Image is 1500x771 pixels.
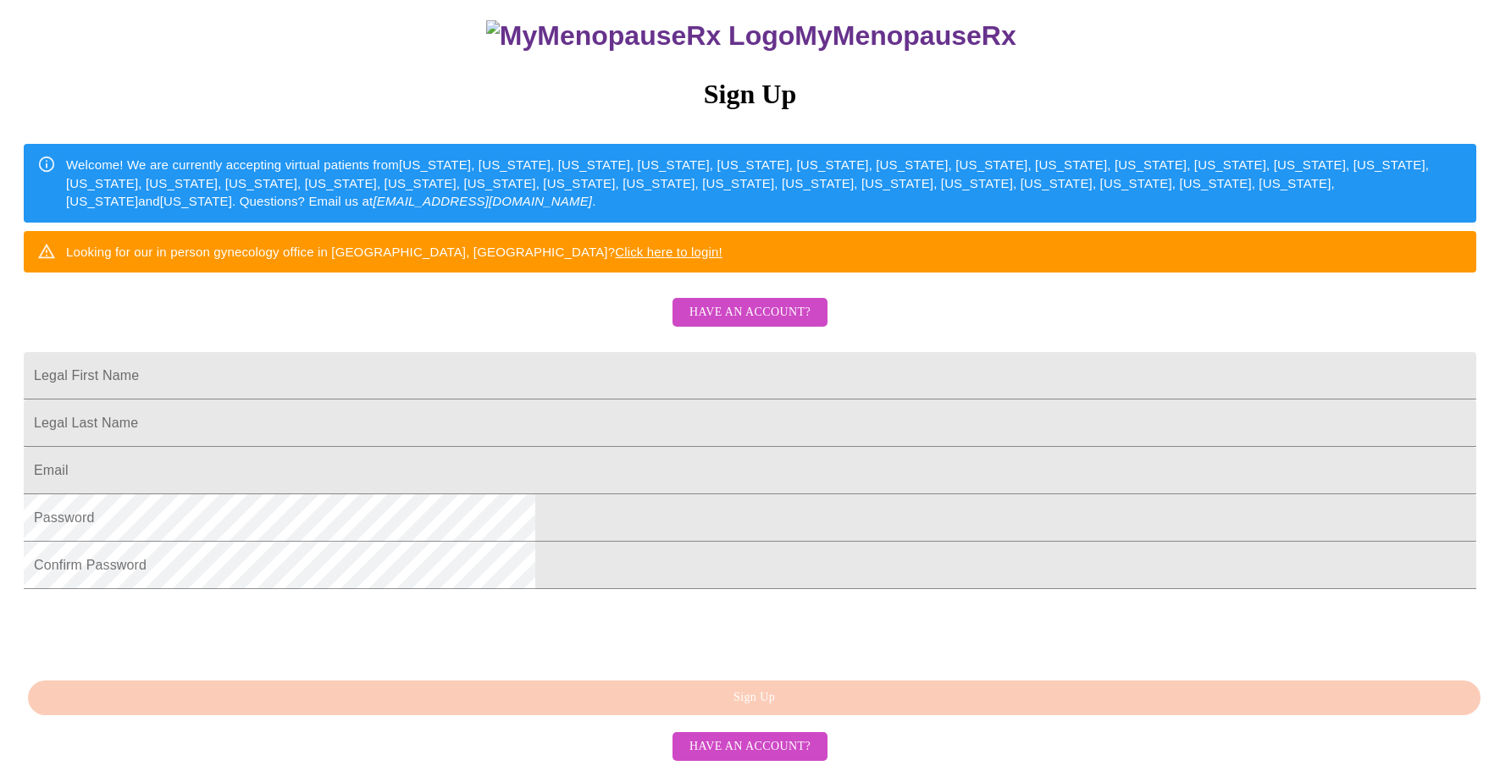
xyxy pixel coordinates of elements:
[689,302,811,323] span: Have an account?
[673,732,827,762] button: Have an account?
[66,236,722,267] div: Looking for our in person gynecology office in [GEOGRAPHIC_DATA], [GEOGRAPHIC_DATA]?
[673,298,827,328] button: Have an account?
[373,194,592,208] em: [EMAIL_ADDRESS][DOMAIN_NAME]
[668,317,832,331] a: Have an account?
[66,149,1463,217] div: Welcome! We are currently accepting virtual patients from [US_STATE], [US_STATE], [US_STATE], [US...
[668,738,832,752] a: Have an account?
[26,20,1477,52] h3: MyMenopauseRx
[615,245,722,259] a: Click here to login!
[486,20,794,52] img: MyMenopauseRx Logo
[689,736,811,757] span: Have an account?
[24,79,1476,110] h3: Sign Up
[24,598,281,664] iframe: reCAPTCHA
